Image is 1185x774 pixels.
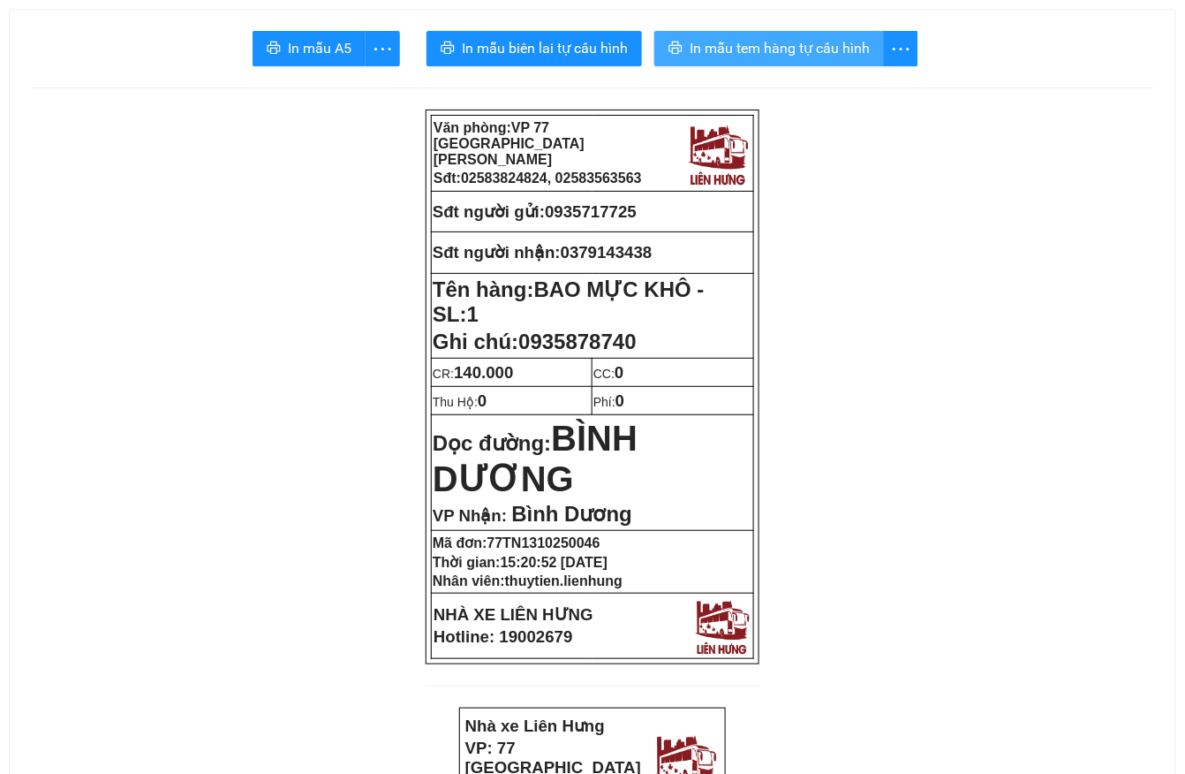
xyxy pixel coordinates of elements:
span: CR: [433,367,514,381]
span: Ghi chú: [433,330,637,353]
strong: Văn phòng: [434,120,585,167]
span: CC: [593,367,624,381]
span: printer [267,41,281,57]
span: more [366,38,399,60]
span: 0 [615,363,623,382]
span: 0379143438 [561,243,653,262]
span: BÌNH DƯƠNG [433,419,638,498]
span: 02583824824, 02583563563 [461,171,642,186]
button: more [883,31,918,66]
strong: Sđt người gửi: [433,202,545,221]
span: 140.000 [454,363,513,382]
span: 0 [478,391,487,410]
img: logo [684,120,751,187]
span: 77TN1310250046 [487,535,600,550]
button: printerIn mẫu tem hàng tự cấu hình [654,31,884,66]
span: 0935717725 [545,202,637,221]
span: printer [441,41,455,57]
strong: Dọc đường: [433,431,638,496]
img: logo [190,22,259,95]
span: thuytien.lienhung [505,573,623,588]
strong: Nhân viên: [433,573,623,588]
img: logo [691,596,752,656]
strong: VP: 77 [GEOGRAPHIC_DATA][PERSON_NAME][GEOGRAPHIC_DATA] [6,31,182,108]
button: printerIn mẫu A5 [253,31,366,66]
strong: Nhà xe Liên Hưng [6,9,146,27]
strong: Phiếu gửi hàng [72,115,192,133]
span: 0935878740 [518,330,636,353]
strong: Hotline: 19002679 [434,627,573,646]
strong: NHÀ XE LIÊN HƯNG [434,605,593,624]
button: more [365,31,400,66]
button: printerIn mẫu biên lai tự cấu hình [426,31,642,66]
span: 1 [467,302,479,326]
span: VP 77 [GEOGRAPHIC_DATA][PERSON_NAME] [434,120,585,167]
span: In mẫu biên lai tự cấu hình [462,37,628,59]
span: In mẫu A5 [288,37,351,59]
span: Thu Hộ: [433,395,487,409]
span: In mẫu tem hàng tự cấu hình [690,37,870,59]
span: BAO MỰC KHÔ - SL: [433,277,705,326]
span: Phí: [593,395,624,409]
strong: Thời gian: [433,555,608,570]
strong: Tên hàng: [433,277,705,326]
span: more [884,38,917,60]
strong: Sđt người nhận: [433,243,561,262]
span: 15:20:52 [DATE] [501,555,608,570]
strong: Mã đơn: [433,535,600,550]
span: VP Nhận: [433,506,507,525]
span: Bình Dương [511,502,632,526]
strong: Sđt: [434,171,642,186]
span: printer [668,41,683,57]
span: 0 [615,391,624,410]
strong: Nhà xe Liên Hưng [465,717,605,735]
